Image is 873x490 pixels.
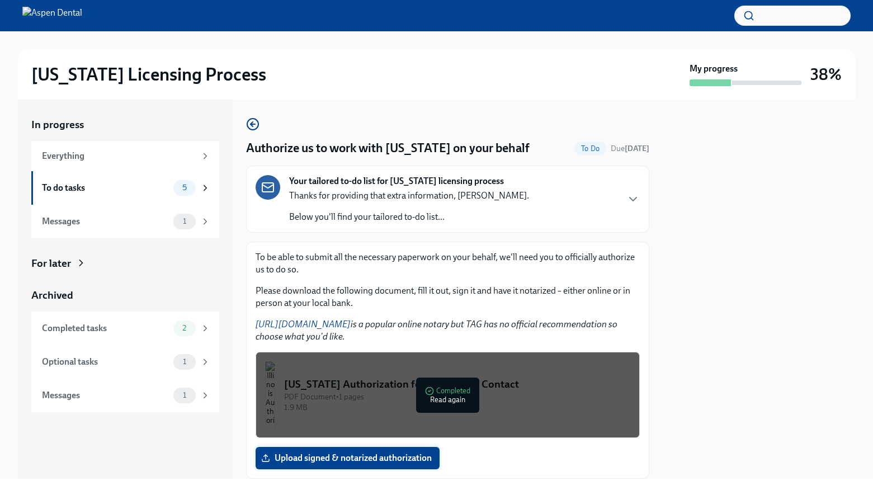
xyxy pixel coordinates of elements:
[810,64,842,84] h3: 38%
[22,7,82,25] img: Aspen Dental
[611,144,649,153] span: Due
[31,379,219,412] a: Messages1
[31,63,266,86] h2: [US_STATE] Licensing Process
[690,63,738,75] strong: My progress
[284,392,630,402] div: PDF Document • 1 pages
[176,357,193,366] span: 1
[176,217,193,225] span: 1
[265,361,275,428] img: Illinois Authorization for Third Party Contact
[31,171,219,205] a: To do tasks5
[256,285,640,309] p: Please download the following document, fill it out, sign it and have it notarized – either onlin...
[289,190,529,202] p: Thanks for providing that extra information, [PERSON_NAME].
[284,377,630,392] div: [US_STATE] Authorization for Third Party Contact
[284,402,630,413] div: 1.9 MB
[574,144,606,153] span: To Do
[31,288,219,303] a: Archived
[31,141,219,171] a: Everything
[256,319,351,329] a: [URL][DOMAIN_NAME]
[176,183,194,192] span: 5
[42,182,169,194] div: To do tasks
[611,143,649,154] span: September 23rd, 2025 09:00
[42,322,169,334] div: Completed tasks
[42,389,169,402] div: Messages
[31,256,219,271] a: For later
[176,324,193,332] span: 2
[31,312,219,345] a: Completed tasks2
[625,144,649,153] strong: [DATE]
[256,319,617,342] em: is a popular online notary but TAG has no official recommendation so choose what you'd like.
[256,447,440,469] label: Upload signed & notarized authorization
[289,211,529,223] p: Below you'll find your tailored to-do list...
[256,352,640,438] button: [US_STATE] Authorization for Third Party ContactPDF Document•1 pages1.9 MBCompletedRead again
[31,205,219,238] a: Messages1
[31,256,71,271] div: For later
[42,356,169,368] div: Optional tasks
[263,453,432,464] span: Upload signed & notarized authorization
[256,251,640,276] p: To be able to submit all the necessary paperwork on your behalf, we'll need you to officially aut...
[289,175,504,187] strong: Your tailored to-do list for [US_STATE] licensing process
[31,345,219,379] a: Optional tasks1
[176,391,193,399] span: 1
[42,150,196,162] div: Everything
[42,215,169,228] div: Messages
[31,117,219,132] a: In progress
[246,140,530,157] h4: Authorize us to work with [US_STATE] on your behalf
